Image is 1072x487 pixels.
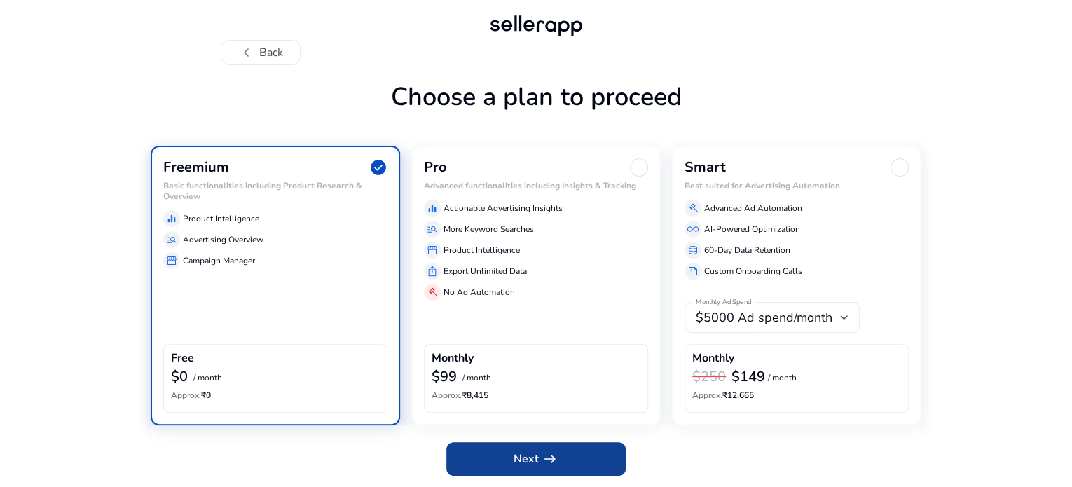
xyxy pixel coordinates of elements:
span: Approx. [171,390,201,401]
span: ios_share [427,266,438,277]
h3: Pro [424,159,447,176]
h6: Best suited for Advertising Automation [685,181,909,191]
h4: Monthly [432,352,474,365]
span: gavel [427,287,438,298]
p: No Ad Automation [444,286,515,299]
span: summarize [687,266,699,277]
h6: ₹0 [171,390,380,400]
span: equalizer [427,203,438,214]
span: $5000 Ad spend/month [696,309,832,326]
span: Approx. [432,390,462,401]
p: / month [462,373,491,383]
span: storefront [427,245,438,256]
span: chevron_left [238,44,255,61]
span: storefront [166,255,177,266]
h3: Freemium [163,159,229,176]
span: all_inclusive [687,224,699,235]
span: gavel [687,203,699,214]
p: AI-Powered Optimization [704,223,800,235]
span: check_circle [369,158,387,177]
p: / month [193,373,222,383]
p: Product Intelligence [183,212,259,225]
span: database [687,245,699,256]
p: / month [768,373,797,383]
h6: ₹12,665 [692,390,901,400]
button: chevron_leftBack [221,40,301,65]
p: 60-Day Data Retention [704,244,790,256]
h4: Monthly [692,352,734,365]
h6: Basic functionalities including Product Research & Overview [163,181,387,201]
h3: $250 [692,369,726,385]
span: manage_search [427,224,438,235]
mat-label: Monthly Ad Spend [696,298,751,308]
p: Campaign Manager [183,254,255,267]
span: Approx. [692,390,722,401]
p: Product Intelligence [444,244,520,256]
p: Custom Onboarding Calls [704,265,802,277]
h6: ₹8,415 [432,390,640,400]
span: arrow_right_alt [542,451,558,467]
p: Advanced Ad Automation [704,202,802,214]
p: Actionable Advertising Insights [444,202,563,214]
h6: Advanced functionalities including Insights & Tracking [424,181,648,191]
p: Export Unlimited Data [444,265,527,277]
b: $0 [171,367,188,386]
button: Nextarrow_right_alt [446,442,626,476]
h3: Smart [685,159,726,176]
span: manage_search [166,234,177,245]
span: equalizer [166,213,177,224]
p: More Keyword Searches [444,223,534,235]
p: Advertising Overview [183,233,263,246]
h1: Choose a plan to proceed [151,82,921,146]
b: $149 [731,367,765,386]
h4: Free [171,352,194,365]
b: $99 [432,367,457,386]
span: Next [514,451,558,467]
